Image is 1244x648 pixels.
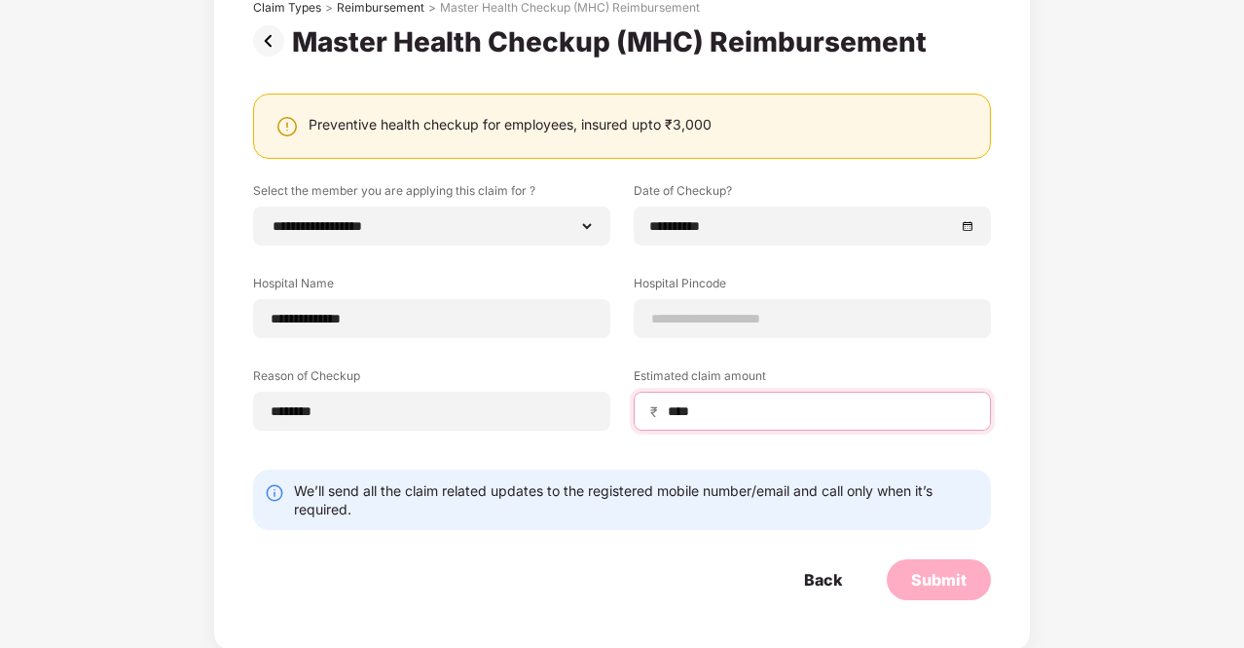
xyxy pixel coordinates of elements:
img: svg+xml;base64,PHN2ZyBpZD0iSW5mby0yMHgyMCIgeG1sbnM9Imh0dHA6Ly93d3cudzMub3JnLzIwMDAvc3ZnIiB3aWR0aD... [265,483,284,503]
img: svg+xml;base64,PHN2ZyBpZD0iUHJldi0zMngzMiIgeG1sbnM9Imh0dHA6Ly93d3cudzMub3JnLzIwMDAvc3ZnIiB3aWR0aD... [253,25,292,57]
label: Estimated claim amount [634,367,991,392]
div: We’ll send all the claim related updates to the registered mobile number/email and call only when... [294,481,979,518]
div: Back [804,569,842,591]
label: Select the member you are applying this claim for ? [253,182,610,207]
label: Reason of Checkup [253,367,610,392]
div: Submit [911,569,967,591]
label: Date of Checkup? [634,182,991,207]
img: svg+xml;base64,PHN2ZyBpZD0iV2FybmluZ18tXzI0eDI0IiBkYXRhLW5hbWU9Ildhcm5pbmcgLSAyNHgyNCIgeG1sbnM9Im... [275,115,299,138]
span: ₹ [650,402,666,421]
div: Master Health Checkup (MHC) Reimbursement [292,25,934,58]
label: Hospital Name [253,275,610,299]
div: Preventive health checkup for employees, insured upto ₹3,000 [309,115,712,133]
label: Hospital Pincode [634,275,991,299]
